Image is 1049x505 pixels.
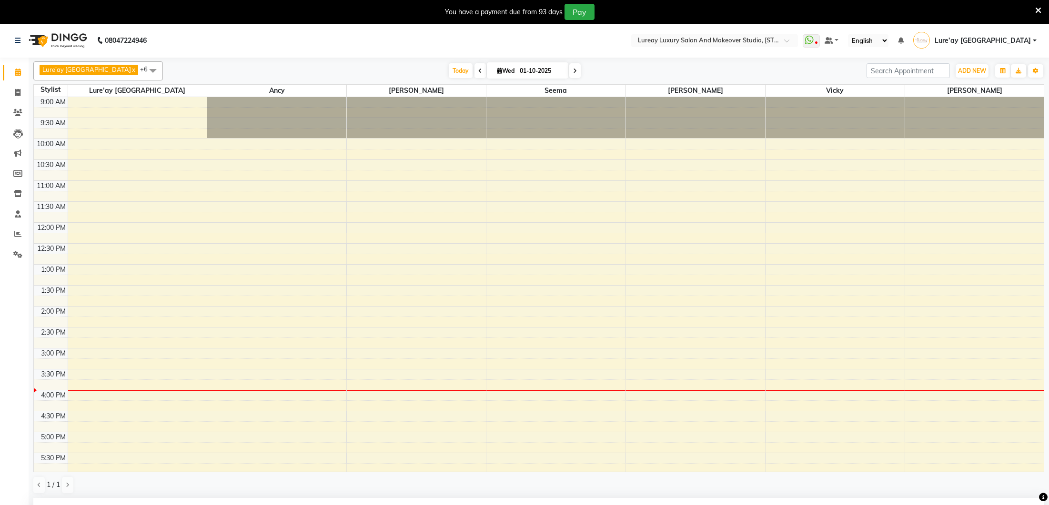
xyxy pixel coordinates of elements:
[39,390,68,400] div: 4:00 PM
[39,453,68,463] div: 5:30 PM
[449,63,473,78] span: Today
[47,480,60,490] span: 1 / 1
[913,32,930,49] img: Lure’ay India
[35,244,68,254] div: 12:30 PM
[494,67,517,74] span: Wed
[39,118,68,128] div: 9:30 AM
[39,432,68,442] div: 5:00 PM
[35,202,68,212] div: 11:30 AM
[39,286,68,296] div: 1:30 PM
[39,411,68,421] div: 4:30 PM
[766,85,905,97] span: Vicky
[42,66,131,73] span: Lure’ay [GEOGRAPHIC_DATA]
[867,63,950,78] input: Search Appointment
[347,85,486,97] span: [PERSON_NAME]
[34,85,68,95] div: Stylist
[39,97,68,107] div: 9:00 AM
[68,85,207,97] span: Lure’ay [GEOGRAPHIC_DATA]
[24,27,90,54] img: logo
[517,64,565,78] input: 2025-10-01
[565,4,595,20] button: Pay
[956,64,988,78] button: ADD NEW
[39,348,68,358] div: 3:00 PM
[140,65,155,73] span: +6
[445,7,563,17] div: You have a payment due from 93 days
[486,85,625,97] span: Seema
[35,160,68,170] div: 10:30 AM
[626,85,765,97] span: [PERSON_NAME]
[35,139,68,149] div: 10:00 AM
[35,223,68,233] div: 12:00 PM
[35,181,68,191] div: 11:00 AM
[39,307,68,317] div: 2:00 PM
[39,327,68,337] div: 2:30 PM
[105,27,147,54] b: 08047224946
[39,369,68,379] div: 3:30 PM
[131,66,135,73] a: x
[207,85,346,97] span: Ancy
[905,85,1044,97] span: [PERSON_NAME]
[935,36,1031,46] span: Lure’ay [GEOGRAPHIC_DATA]
[958,67,986,74] span: ADD NEW
[39,265,68,275] div: 1:00 PM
